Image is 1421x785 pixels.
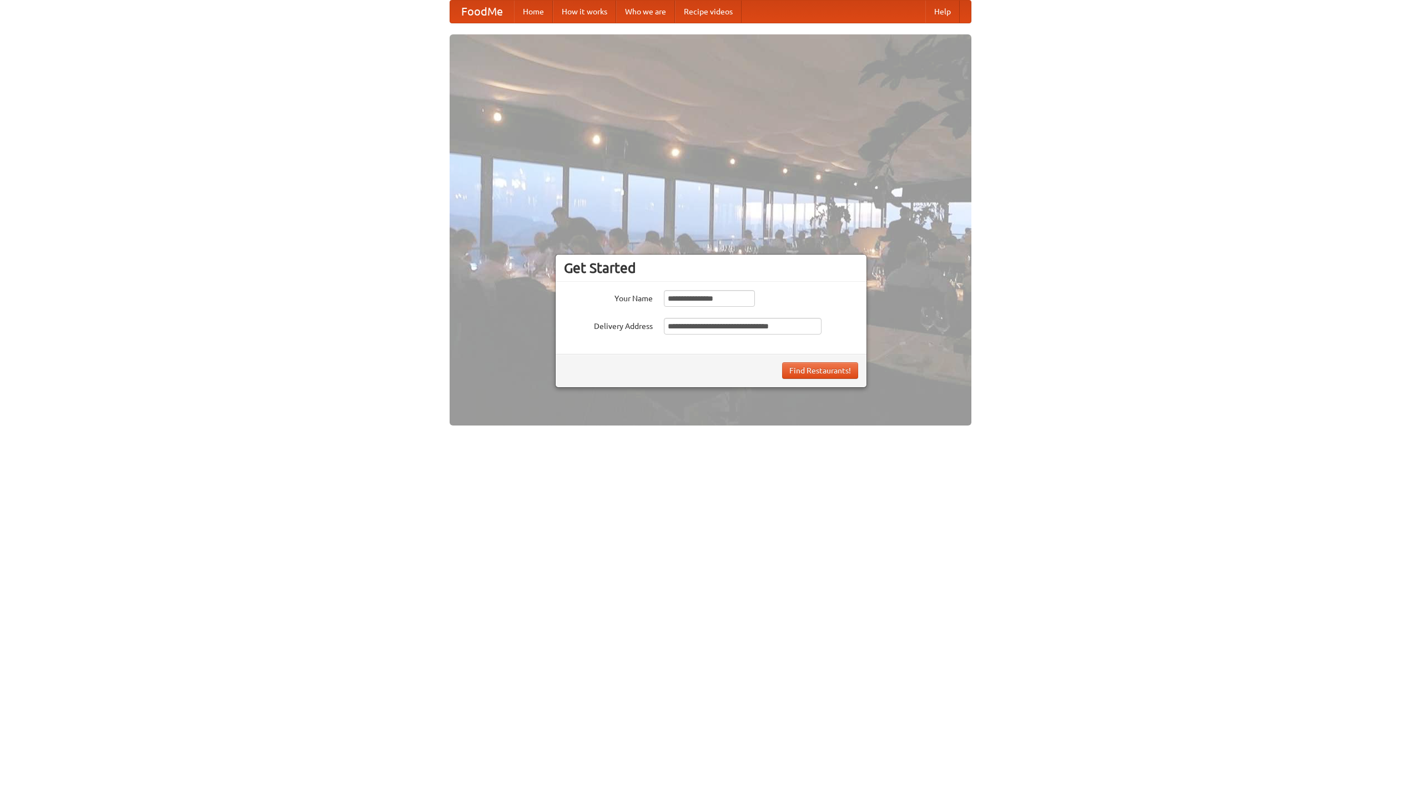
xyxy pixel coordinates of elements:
a: Who we are [616,1,675,23]
button: Find Restaurants! [782,362,858,379]
label: Delivery Address [564,318,653,332]
a: Recipe videos [675,1,742,23]
a: FoodMe [450,1,514,23]
a: Home [514,1,553,23]
h3: Get Started [564,260,858,276]
a: Help [925,1,960,23]
label: Your Name [564,290,653,304]
a: How it works [553,1,616,23]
